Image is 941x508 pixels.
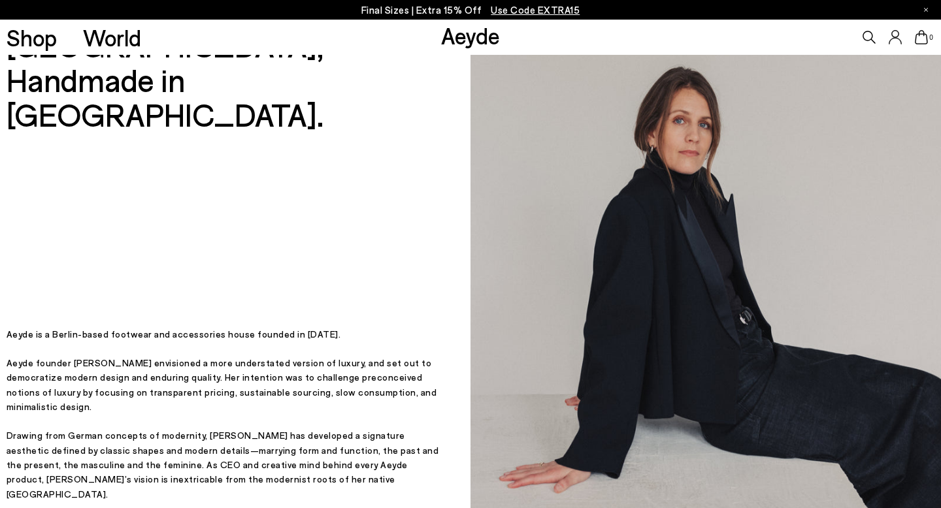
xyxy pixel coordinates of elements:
[83,26,141,49] a: World
[491,4,580,16] span: Navigate to /collections/ss25-final-sizes
[361,2,580,18] p: Final Sizes | Extra 15% Off
[7,428,444,501] p: Drawing from German concepts of modernity, [PERSON_NAME] has developed a signature aesthetic defi...
[7,327,444,341] p: Aeyde is a Berlin-based footwear and accessories house founded in [DATE].
[928,34,934,41] span: 0
[441,22,500,49] a: Aeyde
[7,26,57,49] a: Shop
[915,30,928,44] a: 0
[7,356,444,415] p: Aeyde founder [PERSON_NAME] envisioned a more understated version of luxury, and set out to democ...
